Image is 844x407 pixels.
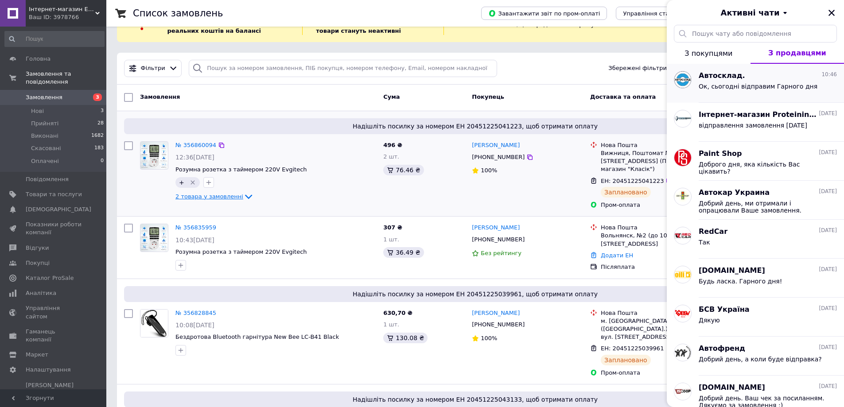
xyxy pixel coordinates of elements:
[819,149,837,156] span: [DATE]
[692,7,819,19] button: Активні чати
[26,55,51,63] span: Головна
[26,244,49,252] span: Відгуки
[601,141,725,149] div: Нова Пошта
[674,25,837,43] input: Пошук чату або повідомлення
[601,232,725,248] div: Вольнянск, №2 (до 10 кг), ул. [STREET_ADDRESS]
[26,274,74,282] span: Каталог ProSale
[179,179,184,186] span: +
[26,304,82,320] span: Управління сайтом
[383,93,400,100] span: Cума
[140,141,168,170] a: Фото товару
[720,7,779,19] span: Активні чати
[472,321,525,328] span: [PHONE_NUMBER]
[667,64,844,103] button: Автосклад.10:46Ок, сьогодні відправим Гарного дня
[175,236,214,244] span: 10:43[DATE]
[699,266,765,276] span: [DOMAIN_NAME]
[601,149,725,174] div: Вижниця, Поштомат №37823: вул. [STREET_ADDRESS] (Продуктовий магазин "Класік")
[167,27,261,34] b: реальних коштів на балансі
[101,107,104,115] span: 3
[26,93,62,101] span: Замовлення
[175,193,254,200] a: 2 товара у замовленні
[383,142,402,148] span: 496 ₴
[383,321,399,328] span: 1 шт.
[601,201,725,209] div: Пром-оплата
[819,110,837,117] span: [DATE]
[97,120,104,128] span: 28
[175,154,214,161] span: 12:36[DATE]
[26,381,82,406] span: [PERSON_NAME] та рахунки
[128,122,823,131] span: Надішліть посилку за номером ЕН 20451225041223, щоб отримати оплату
[128,290,823,298] span: Надішліть посилку за номером ЕН 20451225039961, щоб отримати оплату
[699,383,765,393] span: [DOMAIN_NAME]
[472,309,520,318] a: [PERSON_NAME]
[751,43,844,64] button: З продавцями
[826,8,837,18] button: Закрити
[608,64,669,73] span: Збережені фільтри:
[383,165,424,175] div: 76.46 ₴
[667,181,844,220] button: Автокар Украина[DATE]Добрий день, ми отримали і опрацювали Ваше замовлення. Відправка планується ...
[128,395,823,404] span: Надішліть посилку за номером ЕН 20451225043133, щоб отримати оплату
[819,266,837,273] span: [DATE]
[699,200,825,214] span: Добрий день, ми отримали і опрацювали Ваше замовлення. Відправка планується 5.05. Зверніть Вашу у...
[472,141,520,150] a: [PERSON_NAME]
[699,227,727,237] span: RedCar
[819,383,837,390] span: [DATE]
[699,110,817,120] span: Інтернет-магазин Proteininlviv
[31,157,59,165] span: Оплачені
[674,346,691,360] img: 5804905711_w0_h128_5804905711.jpg
[674,305,691,322] img: 3370450661_w0_h128_3370450661.jpg
[768,49,826,57] span: З продавцями
[699,161,825,175] span: Доброго дня, яка кількість Вас цікавить?
[616,7,698,20] button: Управління статусами
[472,154,525,160] span: [PHONE_NUMBER]
[601,309,725,317] div: Нова Пошта
[623,10,691,17] span: Управління статусами
[175,322,214,329] span: 10:08[DATE]
[175,248,307,255] a: Розумна розетка з таймером 220V Evgitech
[488,9,600,17] span: Завантажити звіт по пром-оплаті
[601,317,725,341] div: м. [GEOGRAPHIC_DATA] ([GEOGRAPHIC_DATA].), №332 (до 30 кг): вул. [STREET_ADDRESS], прим. 2
[26,351,48,359] span: Маркет
[667,43,751,64] button: З покупцями
[141,64,165,73] span: Фільтри
[383,310,412,316] span: 630,70 ₴
[699,122,807,129] span: відправлення замовлення [DATE]
[140,310,168,337] img: Фото товару
[601,252,633,259] a: Додати ЕН
[819,344,837,351] span: [DATE]
[26,289,56,297] span: Аналітика
[29,5,95,13] span: Інтернет-магазин Evgitech
[819,305,837,312] span: [DATE]
[667,337,844,376] button: Автофренд[DATE]Добрий день, а коли буде відправка?
[91,132,104,140] span: 1682
[472,224,520,232] a: [PERSON_NAME]
[31,107,44,115] span: Нові
[316,27,401,34] b: товари стануть неактивні
[175,193,243,200] span: 2 товара у замовленні
[140,224,168,252] img: Фото товару
[140,142,168,169] img: Фото товару
[819,188,837,195] span: [DATE]
[140,309,168,337] a: Фото товару
[667,142,844,181] button: Paint Shop[DATE]Доброго дня, яка кількість Вас цікавить?
[699,239,710,246] span: Так
[601,187,651,198] div: Заплановано
[472,93,504,100] span: Покупець
[189,60,497,77] input: Пошук за номером замовлення, ПІБ покупця, номером телефону, Email, номером накладної
[699,305,749,315] span: БСВ Україна
[601,345,664,352] span: ЕН: 20451225039961
[667,298,844,337] button: БСВ Україна[DATE]Дякую
[175,166,307,173] a: Розумна розетка з таймером 220V Evgitech
[667,259,844,298] button: [DOMAIN_NAME][DATE]Будь ласка. Гарного дня!
[674,116,691,122] img: 1048355581_w0_h128_1048355581.jpg
[93,93,102,101] span: 3
[667,220,844,259] button: RedCar[DATE]Так
[674,191,691,202] img: 128532865_w0_h128_128532865.jpg
[699,71,745,81] span: Автосклад.
[699,317,720,324] span: Дякую
[481,250,521,256] span: Без рейтингу
[175,333,339,340] a: Бездротова Bluetooth гарнітура New Bee LC-B41 Black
